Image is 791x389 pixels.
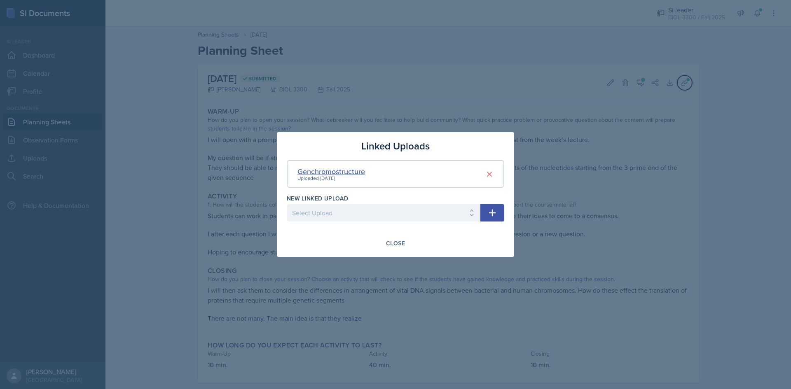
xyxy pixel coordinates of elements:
[297,166,365,177] div: Genchromostructure
[381,236,410,250] button: Close
[386,240,405,247] div: Close
[287,194,348,203] label: New Linked Upload
[361,139,430,154] h3: Linked Uploads
[297,175,365,182] div: Uploaded [DATE]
